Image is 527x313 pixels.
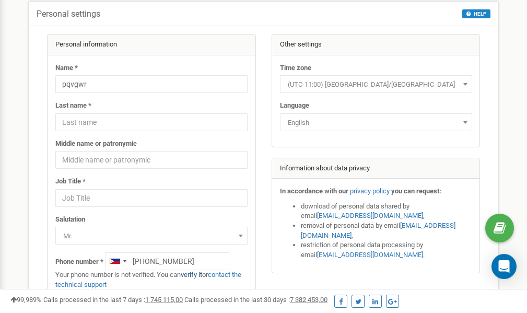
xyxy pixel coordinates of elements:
[48,34,255,55] div: Personal information
[55,271,241,288] a: contact the technical support
[37,9,100,19] h5: Personal settings
[55,177,86,187] label: Job Title *
[55,215,85,225] label: Salutation
[317,251,423,259] a: [EMAIL_ADDRESS][DOMAIN_NAME]
[55,270,248,289] p: Your phone number is not verified. You can or
[105,252,229,270] input: +1-800-555-55-55
[55,189,248,207] input: Job Title
[280,63,311,73] label: Time zone
[301,222,455,239] a: [EMAIL_ADDRESS][DOMAIN_NAME]
[43,296,183,304] span: Calls processed in the last 7 days :
[462,9,490,18] button: HELP
[184,296,327,304] span: Calls processed in the last 30 days :
[10,296,42,304] span: 99,989%
[55,75,248,93] input: Name
[55,63,78,73] label: Name *
[350,187,390,195] a: privacy policy
[145,296,183,304] u: 1 745 115,00
[391,187,441,195] strong: you can request:
[55,257,103,267] label: Phone number *
[272,34,480,55] div: Other settings
[272,158,480,179] div: Information about data privacy
[301,221,472,240] li: removal of personal data by email ,
[301,240,472,260] li: restriction of personal data processing by email .
[106,253,130,270] div: Telephone country code
[280,75,472,93] span: (UTC-11:00) Pacific/Midway
[284,115,469,130] span: English
[284,77,469,92] span: (UTC-11:00) Pacific/Midway
[55,101,91,111] label: Last name *
[55,139,137,149] label: Middle name or patronymic
[181,271,202,279] a: verify it
[317,212,423,219] a: [EMAIL_ADDRESS][DOMAIN_NAME]
[55,151,248,169] input: Middle name or patronymic
[301,202,472,221] li: download of personal data shared by email ,
[280,101,309,111] label: Language
[280,187,348,195] strong: In accordance with our
[59,229,244,244] span: Mr.
[55,227,248,245] span: Mr.
[280,113,472,131] span: English
[491,254,517,279] div: Open Intercom Messenger
[55,113,248,131] input: Last name
[290,296,327,304] u: 7 382 453,00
